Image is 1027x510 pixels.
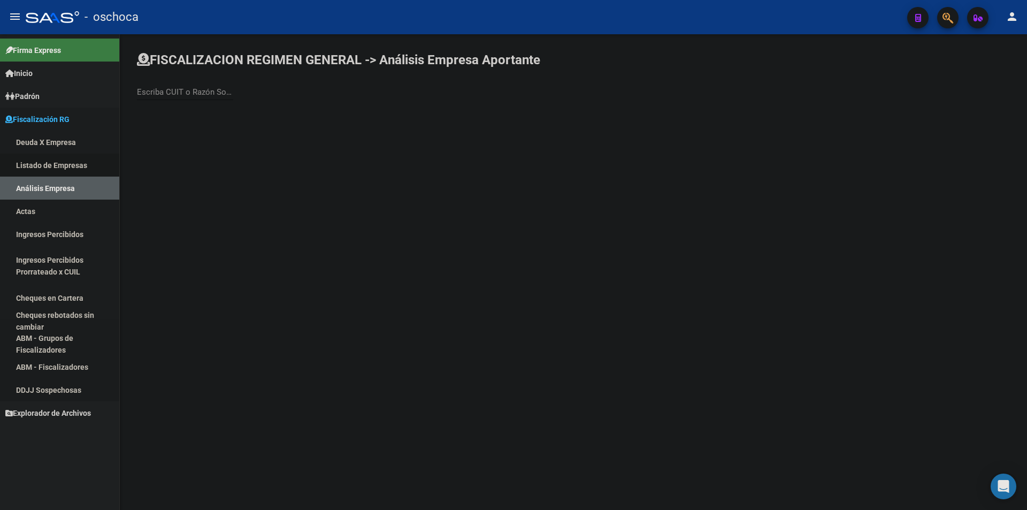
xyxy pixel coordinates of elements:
span: Inicio [5,67,33,79]
span: Explorador de Archivos [5,407,91,419]
mat-icon: person [1006,10,1018,23]
div: Open Intercom Messenger [991,474,1016,499]
span: Firma Express [5,44,61,56]
h1: FISCALIZACION REGIMEN GENERAL -> Análisis Empresa Aportante [137,51,540,68]
span: - oschoca [85,5,139,29]
span: Padrón [5,90,40,102]
span: Fiscalización RG [5,113,70,125]
mat-icon: menu [9,10,21,23]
